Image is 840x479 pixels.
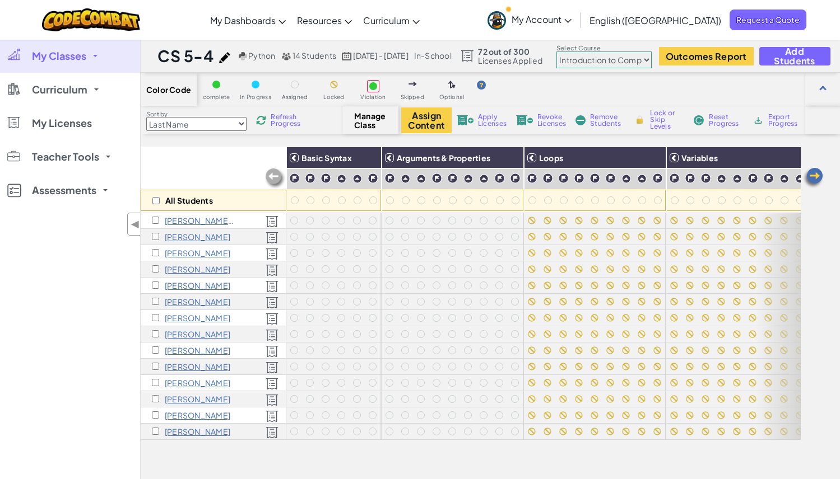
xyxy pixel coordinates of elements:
[769,46,821,65] span: Add Students
[323,94,344,100] span: Locked
[271,114,305,127] span: Refresh Progress
[146,110,247,119] label: Sort by
[634,115,646,125] img: IconLock.svg
[291,5,358,35] a: Resources
[266,394,279,406] img: Licensed
[669,173,680,184] img: IconChallengeLevel.svg
[256,115,266,125] img: IconReload.svg
[478,114,507,127] span: Apply Licenses
[301,153,352,163] span: Basic Syntax
[248,50,275,60] span: Python
[516,115,533,125] img: IconLicenseRevoke.svg
[165,232,230,241] p: Julian Broussard
[652,173,663,184] img: IconChallengeLevel.svg
[447,173,458,184] img: IconChallengeLevel.svg
[477,81,486,90] img: IconHint.svg
[558,173,569,184] img: IconChallengeLevel.svg
[621,174,631,184] img: IconPracticeLevel.svg
[700,173,711,184] img: IconChallengeLevel.svg
[753,115,763,125] img: IconArchive.svg
[266,329,279,341] img: Licensed
[779,174,789,184] img: IconPracticeLevel.svg
[165,427,230,436] p: Alexander Wier
[448,81,456,90] img: IconOptionalLevel.svg
[457,115,474,125] img: IconLicenseApply.svg
[717,174,726,184] img: IconPracticeLevel.svg
[32,51,86,61] span: My Classes
[748,173,758,184] img: IconChallengeLevel.svg
[590,173,600,184] img: IconChallengeLevel.svg
[165,362,230,371] p: Quincy Liaw
[478,47,542,56] span: 72 out of 300
[165,411,230,420] p: Asher Salinas
[384,173,395,184] img: IconChallengeLevel.svg
[401,107,452,133] button: Assign Content
[42,8,140,31] img: CodeCombat logo
[32,84,87,95] span: Curriculum
[527,173,537,184] img: IconChallengeLevel.svg
[165,395,230,403] p: Harris Pickens
[205,5,291,35] a: My Dashboards
[730,10,806,30] a: Request a Quote
[240,94,271,100] span: In Progress
[165,330,230,339] p: Eren Inal
[439,94,465,100] span: Optional
[584,5,727,35] a: English ([GEOGRAPHIC_DATA])
[266,280,279,293] img: Licensed
[488,11,506,30] img: avatar
[401,174,410,184] img: IconPracticeLevel.svg
[542,173,553,184] img: IconChallengeLevel.svg
[239,52,247,60] img: python.png
[693,115,704,125] img: IconReset.svg
[556,44,652,53] label: Select Course
[416,174,426,184] img: IconPracticeLevel.svg
[358,5,425,35] a: Curriculum
[401,94,424,100] span: Skipped
[266,410,279,422] img: Licensed
[759,47,830,65] button: Add Students
[266,232,279,244] img: Licensed
[165,346,230,355] p: Sterling Kersey
[165,196,213,205] p: All Students
[146,85,191,94] span: Color Code
[266,426,279,439] img: Licensed
[210,15,276,26] span: My Dashboards
[266,378,279,390] img: Licensed
[482,2,577,37] a: My Account
[297,15,342,26] span: Resources
[342,52,352,60] img: calendar.svg
[414,51,452,61] div: in-school
[802,167,824,189] img: Arrow_Left.png
[576,115,586,125] img: IconRemoveStudents.svg
[479,174,489,184] img: IconPracticeLevel.svg
[397,153,490,163] span: Arguments & Properties
[681,153,718,163] span: Variables
[685,173,695,184] img: IconChallengeLevel.svg
[266,264,279,276] img: Licensed
[266,215,279,228] img: Licensed
[353,50,408,60] span: [DATE] - [DATE]
[266,248,279,260] img: Licensed
[605,173,616,184] img: IconChallengeLevel.svg
[590,114,624,127] span: Remove Students
[289,173,300,184] img: IconChallengeLevel.svg
[157,45,214,67] h1: CS 5-4
[266,313,279,325] img: Licensed
[709,114,742,127] span: Reset Progress
[590,15,721,26] span: English ([GEOGRAPHIC_DATA])
[165,281,230,290] p: Alex Fang
[539,153,563,163] span: Loops
[512,13,572,25] span: My Account
[368,173,378,184] img: IconChallengeLevel.svg
[264,167,286,190] img: Arrow_Left_Inactive.png
[354,111,387,129] span: Manage Class
[293,50,337,60] span: 14 Students
[352,174,362,184] img: IconPracticeLevel.svg
[165,297,230,306] p: Parker Godat
[363,15,410,26] span: Curriculum
[659,47,754,65] a: Outcomes Report
[266,361,279,374] img: Licensed
[409,82,417,86] img: IconSkippedLevel.svg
